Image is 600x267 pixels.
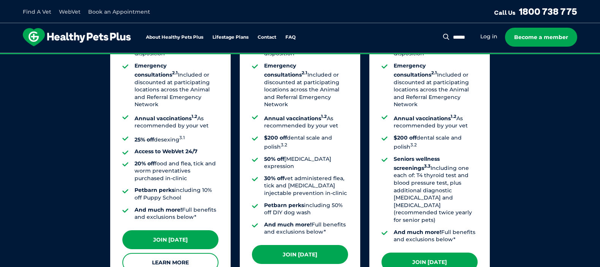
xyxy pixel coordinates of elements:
li: Included or discounted at participating locations across the Animal and Referral Emergency Network [394,62,478,108]
li: including 50% off DIY dog wash [264,202,348,217]
li: dental scale and polish [264,134,348,151]
li: including 10% off Puppy School [135,187,218,201]
strong: $200 off [264,134,287,141]
strong: Seniors wellness screenings [394,155,440,171]
li: Full benefits and exclusions below* [394,229,478,243]
sup: 3.2 [281,142,287,148]
li: desexing [135,134,218,143]
a: Contact [258,35,276,40]
strong: Annual vaccinations [394,115,456,122]
strong: Petbarn perks [264,202,304,209]
strong: $200 off [394,134,416,141]
sup: 1.2 [192,114,197,119]
li: As recommended by your vet [394,113,478,130]
sup: 1.2 [451,114,456,119]
strong: 20% off [135,160,155,167]
strong: 25% off [135,136,154,143]
a: Log in [480,33,497,40]
sup: 2.1 [172,70,178,75]
li: Included or discounted at participating locations across the Animal and Referral Emergency Network [264,62,348,108]
a: About Healthy Pets Plus [146,35,203,40]
sup: 3.2 [410,142,417,148]
button: Search [442,33,451,41]
a: Become a member [505,28,577,47]
li: [MEDICAL_DATA] expression [264,155,348,170]
sup: 3.3 [424,163,431,169]
span: Proactive, preventative wellness program designed to keep your pet healthier and happier for longer [158,53,442,60]
li: food and flea, tick and worm preventatives purchased in-clinic [135,160,218,182]
a: Call Us1800 738 775 [494,6,577,17]
img: hpp-logo [23,28,131,46]
strong: Access to WebVet 24/7 [135,148,198,155]
strong: Annual vaccinations [135,115,197,122]
li: As recommended by your vet [135,113,218,130]
strong: And much more! [394,229,441,236]
strong: Petbarn perks [135,187,174,193]
a: Find A Vet [23,8,51,15]
li: vet administered flea, tick and [MEDICAL_DATA] injectable prevention in-clinic [264,175,348,197]
strong: 50% off [264,155,284,162]
sup: 1.2 [321,114,327,119]
a: Book an Appointment [88,8,150,15]
strong: 30% off [264,175,284,182]
a: Lifestage Plans [212,35,249,40]
a: FAQ [285,35,296,40]
strong: Emergency consultations [394,62,437,78]
strong: Emergency consultations [264,62,307,78]
strong: And much more! [264,221,312,228]
li: Full benefits and exclusions below* [135,206,218,221]
sup: 2.1 [431,70,437,75]
li: dental scale and polish [394,134,478,151]
span: Call Us [494,9,516,16]
a: Join [DATE] [252,245,348,264]
strong: Emergency consultations [135,62,178,78]
li: Full benefits and exclusions below* [264,221,348,236]
sup: 2.1 [302,70,307,75]
a: WebVet [59,8,81,15]
li: As recommended by your vet [264,113,348,130]
strong: Annual vaccinations [264,115,327,122]
strong: And much more! [135,206,182,213]
sup: 3.1 [179,135,185,140]
li: Included or discounted at participating locations across the Animal and Referral Emergency Network [135,62,218,108]
li: Including one each of: T4 thyroid test and blood pressure test, plus additional diagnostic [MEDIC... [394,155,478,224]
a: Join [DATE] [122,230,218,249]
